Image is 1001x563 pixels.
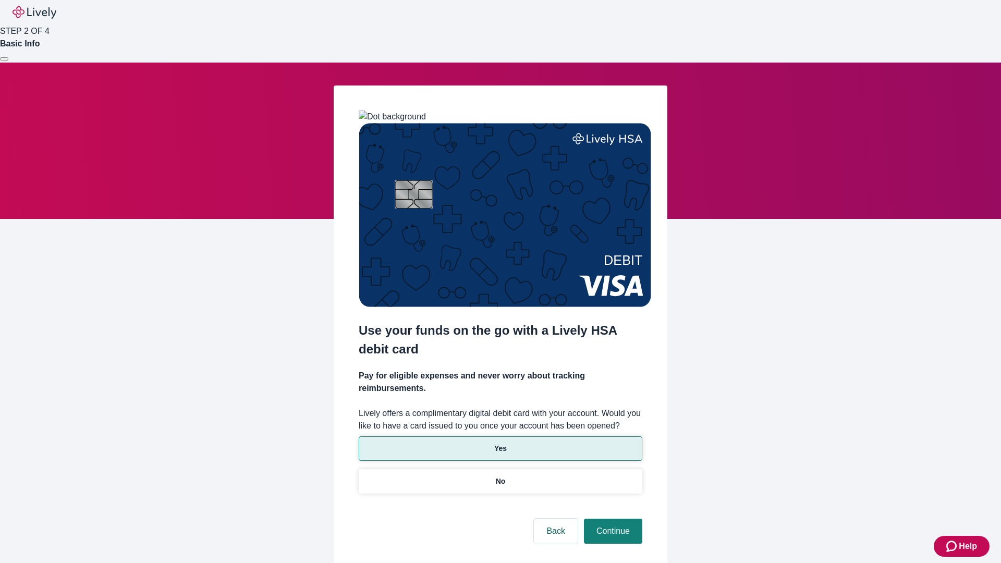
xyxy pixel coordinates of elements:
[934,536,990,557] button: Zendesk support iconHelp
[496,476,506,487] p: No
[359,370,642,395] h4: Pay for eligible expenses and never worry about tracking reimbursements.
[494,443,507,454] p: Yes
[946,540,959,553] svg: Zendesk support icon
[959,540,977,553] span: Help
[359,111,426,123] img: Dot background
[359,436,642,461] button: Yes
[13,6,56,19] img: Lively
[534,519,578,544] button: Back
[584,519,642,544] button: Continue
[359,407,642,432] label: Lively offers a complimentary digital debit card with your account. Would you like to have a card...
[359,469,642,494] button: No
[359,123,651,307] img: Debit card
[359,321,642,359] h2: Use your funds on the go with a Lively HSA debit card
